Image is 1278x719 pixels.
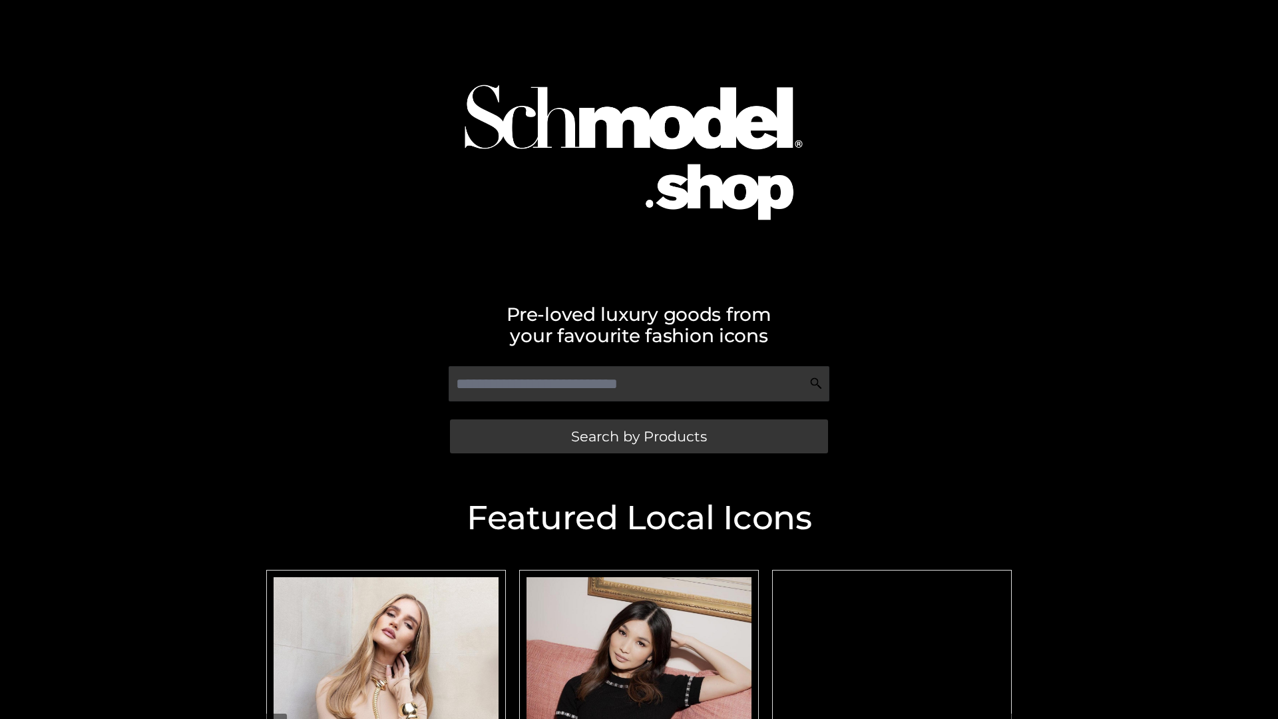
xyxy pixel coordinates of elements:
[450,419,828,453] a: Search by Products
[809,377,823,390] img: Search Icon
[260,304,1018,346] h2: Pre-loved luxury goods from your favourite fashion icons
[260,501,1018,535] h2: Featured Local Icons​
[571,429,707,443] span: Search by Products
